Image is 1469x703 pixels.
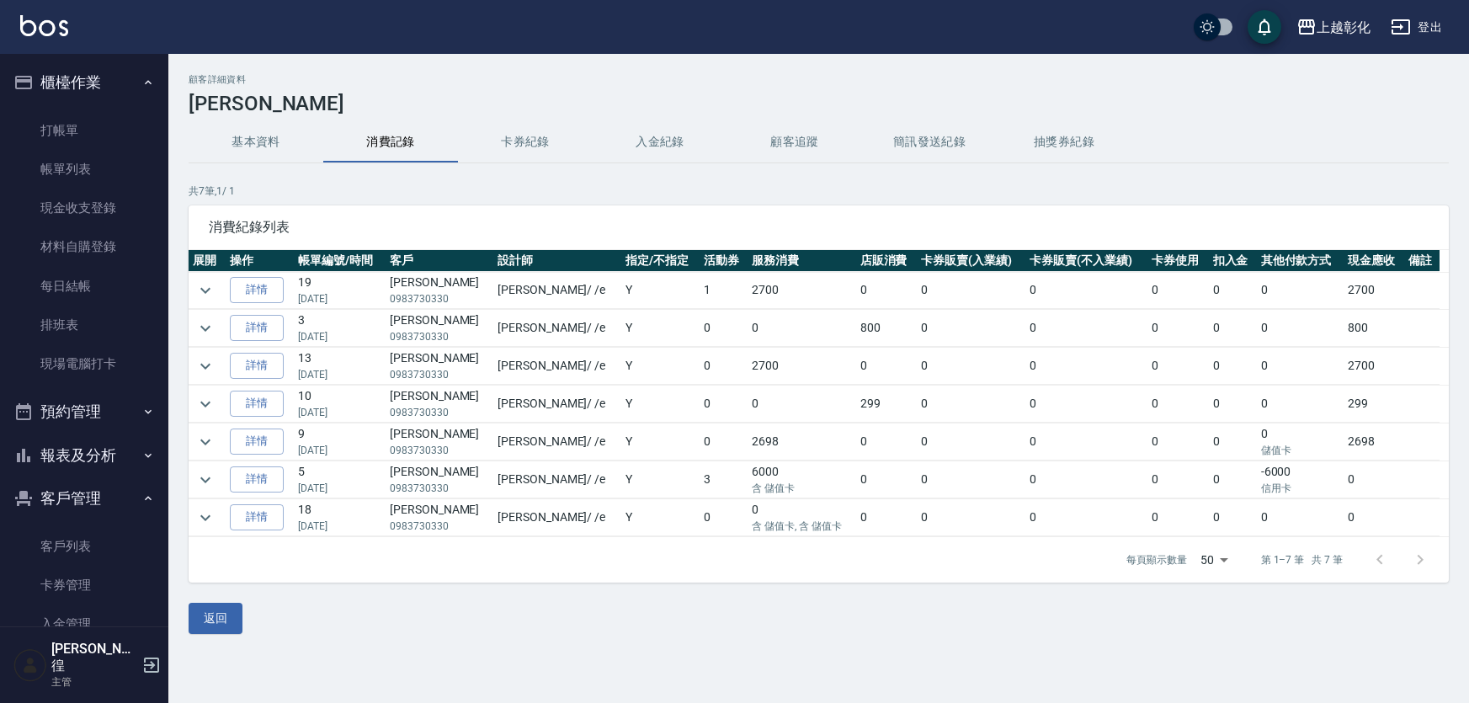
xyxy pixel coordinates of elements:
p: 0983730330 [390,481,489,496]
p: [DATE] [298,481,381,496]
button: 櫃檯作業 [7,61,162,104]
td: 19 [294,272,386,309]
td: Y [621,499,700,536]
button: expand row [193,429,218,455]
td: Y [621,461,700,498]
td: 0 [1257,272,1344,309]
td: 0 [1025,461,1147,498]
button: save [1248,10,1281,44]
th: 帳單編號/時間 [294,250,386,272]
td: [PERSON_NAME] / /e [493,348,621,385]
td: [PERSON_NAME] [386,461,493,498]
button: 入金紀錄 [593,122,727,162]
th: 扣入金 [1209,250,1257,272]
a: 排班表 [7,306,162,344]
td: 1 [700,272,748,309]
p: 共 7 筆, 1 / 1 [189,184,1449,199]
td: 0 [1025,310,1147,347]
td: 0 [1209,499,1257,536]
button: expand row [193,391,218,417]
td: 299 [1344,386,1404,423]
td: 13 [294,348,386,385]
td: 0 [1257,423,1344,461]
td: 0 [1257,499,1344,536]
p: 每頁顯示數量 [1126,552,1187,567]
p: 第 1–7 筆 共 7 筆 [1261,552,1343,567]
td: [PERSON_NAME] / /e [493,423,621,461]
button: expand row [193,354,218,379]
td: 2700 [1344,348,1404,385]
button: expand row [193,278,218,303]
button: 抽獎券紀錄 [997,122,1131,162]
p: [DATE] [298,329,381,344]
a: 詳情 [230,353,284,379]
th: 卡券販賣(入業績) [917,250,1025,272]
td: 800 [1344,310,1404,347]
a: 詳情 [230,315,284,341]
td: 0 [1209,423,1257,461]
td: 0 [917,272,1025,309]
td: 0 [1209,461,1257,498]
td: 800 [856,310,917,347]
h3: [PERSON_NAME] [189,92,1449,115]
td: [PERSON_NAME] / /e [493,310,621,347]
button: 基本資料 [189,122,323,162]
td: 0 [700,423,748,461]
a: 卡券管理 [7,566,162,604]
td: 0 [917,386,1025,423]
button: 上越彰化 [1290,10,1377,45]
td: 0 [748,386,855,423]
td: [PERSON_NAME] / /e [493,499,621,536]
td: 0 [1209,348,1257,385]
p: [DATE] [298,519,381,534]
p: 0983730330 [390,367,489,382]
th: 指定/不指定 [621,250,700,272]
td: 2700 [1344,272,1404,309]
a: 現金收支登錄 [7,189,162,227]
td: 2698 [1344,423,1404,461]
td: 0 [1257,348,1344,385]
td: Y [621,272,700,309]
td: [PERSON_NAME] / /e [493,386,621,423]
td: 18 [294,499,386,536]
td: 0 [1147,386,1208,423]
td: 0 [1257,386,1344,423]
th: 卡券販賣(不入業績) [1025,250,1147,272]
td: 299 [856,386,917,423]
p: 0983730330 [390,443,489,458]
td: 0 [700,348,748,385]
p: 0983730330 [390,329,489,344]
p: 含 儲值卡, 含 儲值卡 [752,519,851,534]
td: 0 [1147,310,1208,347]
button: 返回 [189,603,242,634]
td: 0 [1147,272,1208,309]
td: 0 [700,499,748,536]
a: 詳情 [230,391,284,417]
td: 0 [1025,348,1147,385]
td: 0 [856,348,917,385]
td: 0 [1344,499,1404,536]
button: 簡訊發送紀錄 [862,122,997,162]
a: 入金管理 [7,604,162,643]
td: 3 [294,310,386,347]
button: expand row [193,467,218,493]
a: 帳單列表 [7,150,162,189]
p: 0983730330 [390,405,489,420]
td: 0 [856,423,917,461]
td: 0 [917,348,1025,385]
a: 詳情 [230,429,284,455]
a: 材料自購登錄 [7,227,162,266]
td: 0 [917,423,1025,461]
td: 10 [294,386,386,423]
td: 0 [700,386,748,423]
p: 儲值卡 [1261,443,1339,458]
td: 0 [917,461,1025,498]
a: 客戶列表 [7,527,162,566]
td: 0 [1147,461,1208,498]
td: 0 [1147,348,1208,385]
button: expand row [193,505,218,530]
div: 50 [1194,537,1234,583]
td: 0 [917,310,1025,347]
td: 2700 [748,272,855,309]
td: 0 [700,310,748,347]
